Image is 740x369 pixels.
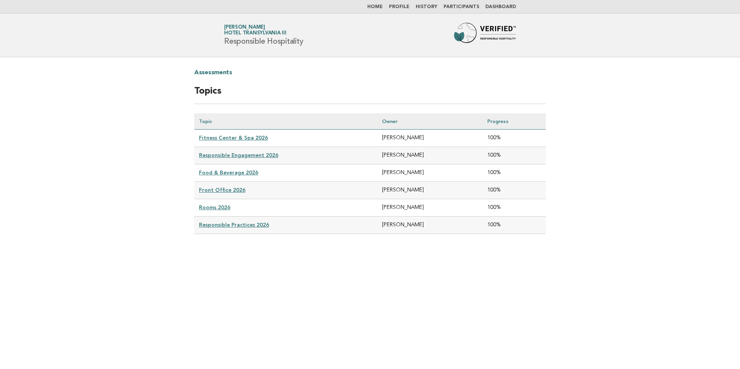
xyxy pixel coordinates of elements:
td: 100% [483,164,546,182]
a: Rooms 2026 [199,204,230,210]
img: Forbes Travel Guide [454,23,516,48]
td: [PERSON_NAME] [377,147,483,164]
h2: Topics [194,85,546,104]
a: History [416,5,437,9]
td: 100% [483,182,546,199]
a: Assessments [194,67,232,79]
a: Front Office 2026 [199,187,245,193]
th: Owner [377,113,483,130]
td: 100% [483,199,546,217]
td: 100% [483,130,546,147]
td: 100% [483,147,546,164]
span: Hotel Transylvania III [224,31,286,36]
td: 100% [483,217,546,234]
a: Fitness Center & Spa 2026 [199,135,268,141]
a: Responsible Engagement 2026 [199,152,278,158]
a: Participants [444,5,479,9]
a: [PERSON_NAME]Hotel Transylvania III [224,25,286,36]
th: Progress [483,113,546,130]
td: [PERSON_NAME] [377,199,483,217]
td: [PERSON_NAME] [377,130,483,147]
a: Responsible Practices 2026 [199,222,269,228]
h1: Responsible Hospitality [224,25,303,45]
a: Profile [389,5,409,9]
a: Dashboard [485,5,516,9]
a: Home [367,5,383,9]
td: [PERSON_NAME] [377,217,483,234]
td: [PERSON_NAME] [377,182,483,199]
td: [PERSON_NAME] [377,164,483,182]
a: Food & Beverage 2026 [199,169,258,176]
th: Topic [194,113,377,130]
